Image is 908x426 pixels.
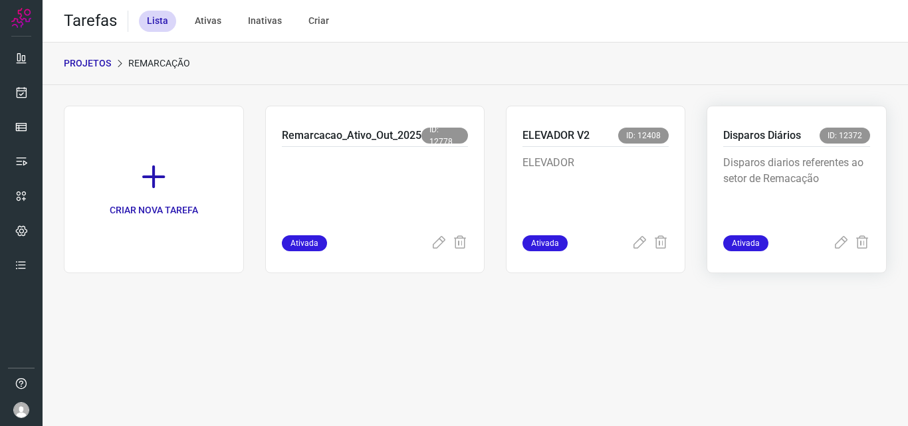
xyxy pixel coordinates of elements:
p: Disparos Diários [723,128,801,144]
div: Lista [139,11,176,32]
p: ELEVADOR V2 [522,128,590,144]
img: avatar-user-boy.jpg [13,402,29,418]
div: Ativas [187,11,229,32]
p: ELEVADOR [522,155,669,221]
h2: Tarefas [64,11,117,31]
p: Disparos diarios referentes ao setor de Remacação [723,155,870,221]
div: Inativas [240,11,290,32]
span: ID: 12778 [421,128,468,144]
p: Remarcacao_Ativo_Out_2025 [282,128,421,144]
p: PROJETOS [64,56,111,70]
span: ID: 12408 [618,128,669,144]
span: Ativada [522,235,568,251]
span: ID: 12372 [820,128,870,144]
div: Criar [300,11,337,32]
span: Ativada [723,235,768,251]
span: Ativada [282,235,327,251]
p: Remarcação [128,56,190,70]
a: CRIAR NOVA TAREFA [64,106,244,273]
img: Logo [11,8,31,28]
p: CRIAR NOVA TAREFA [110,203,198,217]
